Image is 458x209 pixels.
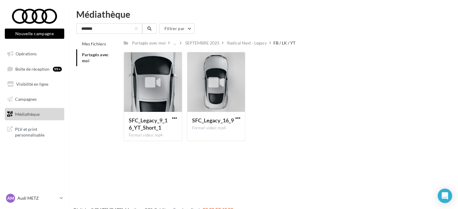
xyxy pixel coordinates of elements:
div: Partagés avec moi [132,40,166,46]
span: Campagnes [15,97,37,102]
a: PLV et print personnalisable [4,123,65,140]
button: Filtrer par [159,23,194,34]
a: Opérations [4,48,65,60]
span: PLV et print personnalisable [15,125,62,138]
div: FB / LK / YT [273,40,295,46]
div: Radical Next - Legacy [227,40,267,46]
div: Open Intercom Messenger [438,189,452,203]
a: Visibilité en ligne [4,78,65,91]
div: ... [172,39,177,47]
div: 99+ [53,67,62,72]
span: SFC_Legacy_9_16_YT_Short_1 [129,117,167,131]
div: Format video: mp4 [192,125,240,131]
span: Mes fichiers [82,41,106,46]
a: Campagnes [4,93,65,106]
span: Médiathèque [15,111,40,116]
a: Médiathèque [4,108,65,121]
span: Opérations [16,51,37,56]
span: Visibilité en ligne [16,81,48,87]
div: Médiathèque [76,10,451,19]
div: Format video: mp4 [129,133,177,138]
span: AM [7,195,14,201]
span: Boîte de réception [15,66,50,71]
a: Boîte de réception99+ [4,63,65,75]
span: SFC_Legacy_16_9 [192,117,234,124]
span: Partagés avec moi [82,52,109,63]
div: SEPTEMBRE 2025 [185,40,219,46]
a: AM Audi METZ [5,192,64,204]
p: Audi METZ [17,195,57,201]
button: Nouvelle campagne [5,29,64,39]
